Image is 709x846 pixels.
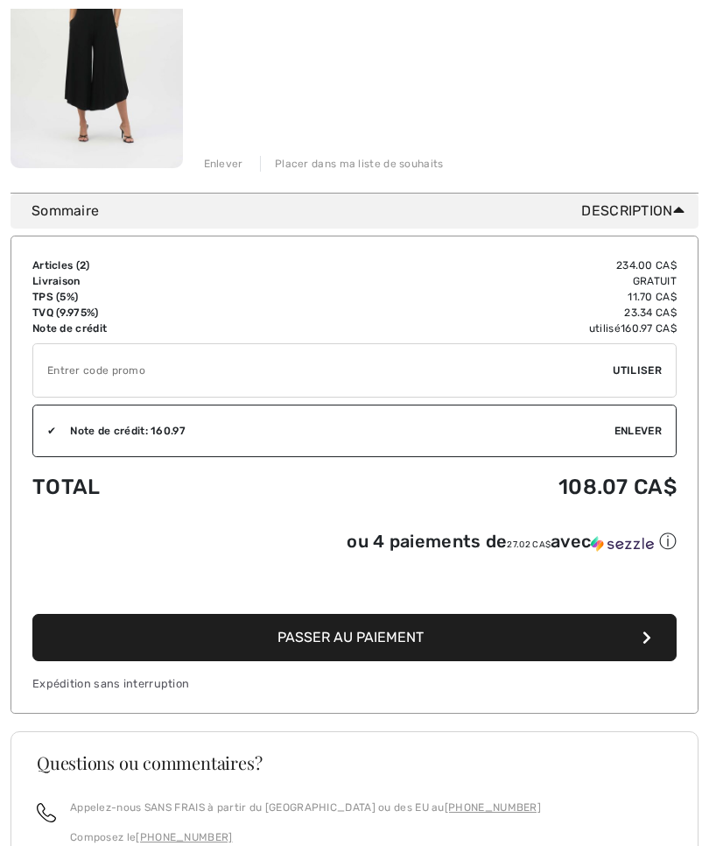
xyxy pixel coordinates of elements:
span: Enlever [614,423,662,439]
span: Utiliser [613,363,662,378]
input: Code promo [33,344,613,397]
img: call [37,803,56,822]
h3: Questions ou commentaires? [37,754,672,772]
td: 108.07 CA$ [282,457,677,517]
div: Placer dans ma liste de souhaits [260,156,444,172]
p: Appelez-nous SANS FRAIS à partir du [GEOGRAPHIC_DATA] ou des EU au [70,800,541,815]
span: Description [581,201,691,222]
td: Total [32,457,282,517]
td: Livraison [32,273,282,289]
td: 234.00 CA$ [282,257,677,273]
div: ✔ [33,423,56,439]
div: Sommaire [32,201,691,222]
td: Articles ( ) [32,257,282,273]
td: 23.34 CA$ [282,305,677,321]
iframe: PayPal-paypal [32,560,677,608]
a: [PHONE_NUMBER] [136,831,232,843]
div: Note de crédit: 160.97 [56,423,614,439]
span: 160.97 CA$ [621,322,677,335]
div: Enlever [204,156,243,172]
td: Gratuit [282,273,677,289]
div: ou 4 paiements de27.02 CA$avecSezzle Cliquez pour en savoir plus sur Sezzle [32,530,677,560]
button: Passer au paiement [32,614,677,661]
span: 2 [80,259,86,271]
td: Note de crédit [32,321,282,336]
span: 27.02 CA$ [507,539,551,550]
a: [PHONE_NUMBER] [445,801,541,814]
td: TVQ (9.975%) [32,305,282,321]
td: utilisé [282,321,677,336]
div: Expédition sans interruption [32,675,677,692]
div: ou 4 paiements de avec [347,530,677,553]
span: Passer au paiement [277,629,424,645]
td: TPS (5%) [32,289,282,305]
td: 11.70 CA$ [282,289,677,305]
img: Sezzle [591,536,654,552]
